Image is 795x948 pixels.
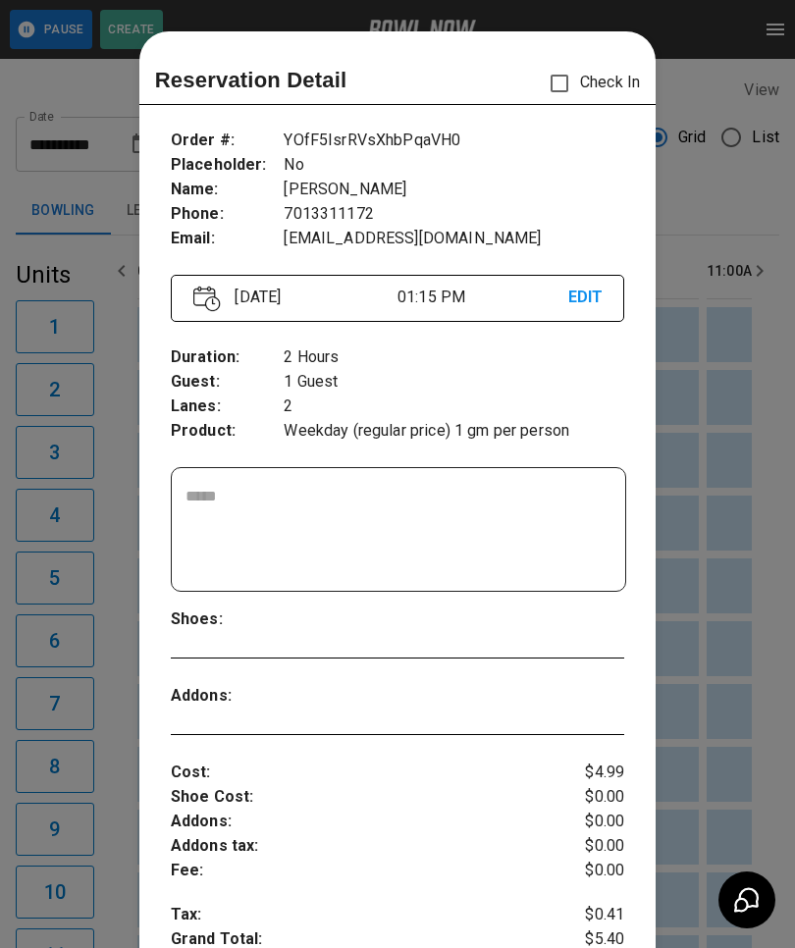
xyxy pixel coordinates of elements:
p: Cost : [171,761,549,785]
p: Shoe Cost : [171,785,549,810]
p: Addons tax : [171,834,549,859]
p: Guest : [171,370,285,395]
p: 01:15 PM [397,286,568,309]
p: Addons : [171,684,285,709]
img: Vector [193,286,221,312]
p: [EMAIL_ADDRESS][DOMAIN_NAME] [284,227,624,251]
p: Check In [539,63,640,104]
p: Placeholder : [171,153,285,178]
p: $0.00 [549,785,624,810]
p: 2 [284,395,624,419]
p: Shoes : [171,607,285,632]
p: $0.00 [549,859,624,883]
p: Phone : [171,202,285,227]
p: $4.99 [549,761,624,785]
p: No [284,153,624,178]
p: $0.00 [549,810,624,834]
p: $0.41 [549,903,624,927]
p: Addons : [171,810,549,834]
p: Fee : [171,859,549,883]
p: 2 Hours [284,345,624,370]
p: Reservation Detail [155,64,347,96]
p: $0.00 [549,834,624,859]
p: Weekday (regular price) 1 gm per person [284,419,624,444]
p: 7013311172 [284,202,624,227]
p: Product : [171,419,285,444]
p: Lanes : [171,395,285,419]
p: EDIT [568,286,603,310]
p: Name : [171,178,285,202]
p: Tax : [171,903,549,927]
p: Duration : [171,345,285,370]
p: 1 Guest [284,370,624,395]
p: YOfF5IsrRVsXhbPqaVH0 [284,129,624,153]
p: [PERSON_NAME] [284,178,624,202]
p: Order # : [171,129,285,153]
p: [DATE] [227,286,397,309]
p: Email : [171,227,285,251]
